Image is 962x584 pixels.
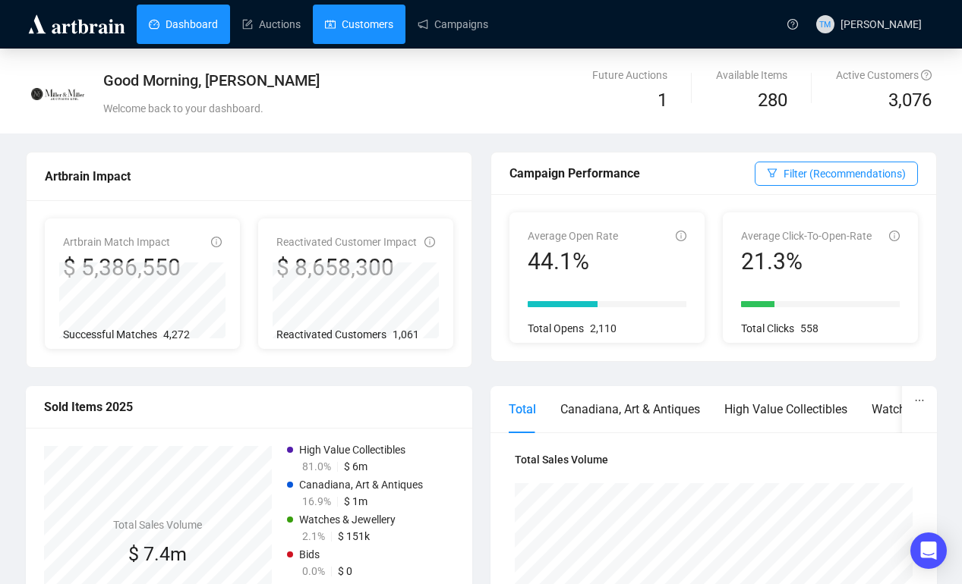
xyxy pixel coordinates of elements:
[299,444,405,456] span: High Value Collectibles
[910,532,947,569] div: Open Intercom Messenger
[302,495,331,507] span: 16.9%
[741,230,872,242] span: Average Click-To-Open-Rate
[921,70,932,80] span: question-circle
[819,17,831,30] span: TM
[515,451,913,468] h4: Total Sales Volume
[276,253,417,282] div: $ 8,658,300
[113,516,202,533] h4: Total Sales Volume
[560,400,700,419] div: Canadiana, Art & Antiques
[103,70,625,91] div: Good Morning, [PERSON_NAME]
[63,253,181,282] div: $ 5,386,550
[741,247,872,276] div: 21.3%
[276,328,386,341] span: Reactivated Customers
[344,460,367,473] span: $ 6m
[31,68,84,121] img: 603244e16ef0a70016a8c997.jpg
[509,400,536,419] div: Total
[888,86,932,115] span: 3,076
[658,89,667,111] span: 1
[889,231,900,241] span: info-circle
[724,400,847,419] div: High Value Collectibles
[393,328,419,341] span: 1,061
[163,328,190,341] span: 4,272
[841,18,922,30] span: [PERSON_NAME]
[242,5,301,44] a: Auctions
[338,565,352,577] span: $ 0
[767,168,777,178] span: filter
[914,395,925,406] span: ellipsis
[299,479,423,491] span: Canadiana, Art & Antiques
[676,231,686,241] span: info-circle
[902,386,937,415] button: ellipsis
[836,69,932,81] span: Active Customers
[755,162,918,186] button: Filter (Recommendations)
[509,164,755,183] div: Campaign Performance
[528,247,618,276] div: 44.1%
[211,237,222,247] span: info-circle
[344,495,367,507] span: $ 1m
[44,397,454,416] div: Sold Items 2025
[590,322,617,334] span: 2,110
[302,460,331,473] span: 81.0%
[758,89,787,111] span: 280
[26,12,128,36] img: logo
[800,322,818,334] span: 558
[338,530,370,542] span: $ 151k
[787,19,798,30] span: question-circle
[45,167,453,186] div: Artbrain Impact
[424,237,435,247] span: info-circle
[741,322,794,334] span: Total Clicks
[302,565,325,577] span: 0.0%
[128,543,187,565] span: $ 7.4m
[716,67,787,83] div: Available Items
[302,530,325,542] span: 2.1%
[63,236,170,248] span: Artbrain Match Impact
[528,230,618,242] span: Average Open Rate
[299,513,396,526] span: Watches & Jewellery
[325,5,393,44] a: Customers
[592,67,667,83] div: Future Auctions
[299,548,320,560] span: Bids
[149,5,218,44] a: Dashboard
[784,165,906,182] span: Filter (Recommendations)
[528,322,584,334] span: Total Opens
[418,5,488,44] a: Campaigns
[276,236,417,248] span: Reactivated Customer Impact
[103,100,625,117] div: Welcome back to your dashboard.
[63,328,157,341] span: Successful Matches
